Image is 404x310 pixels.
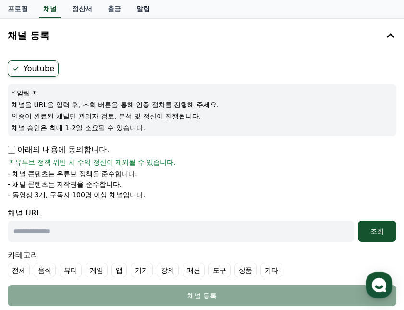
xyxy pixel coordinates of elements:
[358,221,396,242] button: 조회
[8,60,59,77] label: Youtube
[8,179,122,189] p: - 채널 콘텐츠는 저작권을 준수합니다.
[8,207,396,242] div: 채널 URL
[60,263,82,277] label: 뷰티
[8,263,30,277] label: 전체
[8,169,137,179] p: - 채널 콘텐츠는 유튜브 정책을 준수합니다.
[260,263,282,277] label: 기타
[131,263,153,277] label: 기기
[27,291,377,300] div: 채널 등록
[124,230,184,254] a: 설정
[3,230,63,254] a: 홈
[183,263,205,277] label: 패션
[8,144,109,155] p: 아래의 내용에 동의합니다.
[12,100,392,109] p: 채널을 URL을 입력 후, 조회 버튼을 통해 인증 절차를 진행해 주세요.
[8,190,145,200] p: - 동영상 3개, 구독자 100명 이상 채널입니다.
[34,263,56,277] label: 음식
[63,230,124,254] a: 대화
[111,263,127,277] label: 앱
[86,263,108,277] label: 게임
[12,123,392,132] p: 채널 승인은 최대 1-2일 소요될 수 있습니다.
[234,263,257,277] label: 상품
[8,250,396,277] div: 카테고리
[4,22,400,49] button: 채널 등록
[88,245,99,253] span: 대화
[8,30,49,41] h4: 채널 등록
[157,263,179,277] label: 강의
[148,245,160,252] span: 설정
[8,285,396,306] button: 채널 등록
[12,111,392,121] p: 인증이 완료된 채널만 관리자 검토, 분석 및 정산이 진행됩니다.
[10,157,176,167] span: * 유튜브 정책 위반 시 수익 정산이 제외될 수 있습니다.
[208,263,231,277] label: 도구
[30,245,36,252] span: 홈
[362,227,392,236] div: 조회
